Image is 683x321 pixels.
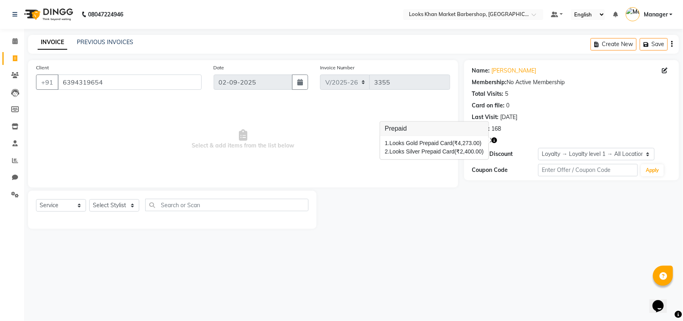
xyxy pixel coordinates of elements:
[453,140,482,147] span: (₹4,273.00)
[455,149,484,155] span: (₹2,400.00)
[472,78,671,87] div: No Active Membership
[507,101,510,110] div: 0
[214,64,224,71] label: Date
[385,148,484,156] div: Looks Silver Prepaid Card
[472,78,507,87] div: Membership:
[145,199,308,211] input: Search or Scan
[36,75,58,90] button: +91
[38,35,67,50] a: INVOICE
[380,122,489,136] h3: Prepaid
[472,150,539,158] div: Apply Discount
[320,64,355,71] label: Invoice Number
[20,3,75,26] img: logo
[385,149,390,155] span: 2.
[649,289,675,313] iframe: chat widget
[640,38,668,50] button: Save
[58,75,202,90] input: Search by Name/Mobile/Email/Code
[501,113,518,121] div: [DATE]
[644,10,668,19] span: Manager
[472,113,499,121] div: Last Visit:
[492,67,537,75] a: [PERSON_NAME]
[36,64,49,71] label: Client
[591,38,637,50] button: Create New
[472,166,539,174] div: Coupon Code
[472,101,505,110] div: Card on file:
[385,139,484,148] div: Looks Gold Prepaid Card
[77,38,133,46] a: PREVIOUS INVOICES
[626,7,640,21] img: Manager
[492,125,501,133] div: 168
[385,140,390,147] span: 1.
[641,164,664,176] button: Apply
[472,90,504,98] div: Total Visits:
[538,164,638,176] input: Enter Offer / Coupon Code
[36,99,450,180] span: Select & add items from the list below
[505,90,509,98] div: 5
[88,3,123,26] b: 08047224946
[472,67,490,75] div: Name:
